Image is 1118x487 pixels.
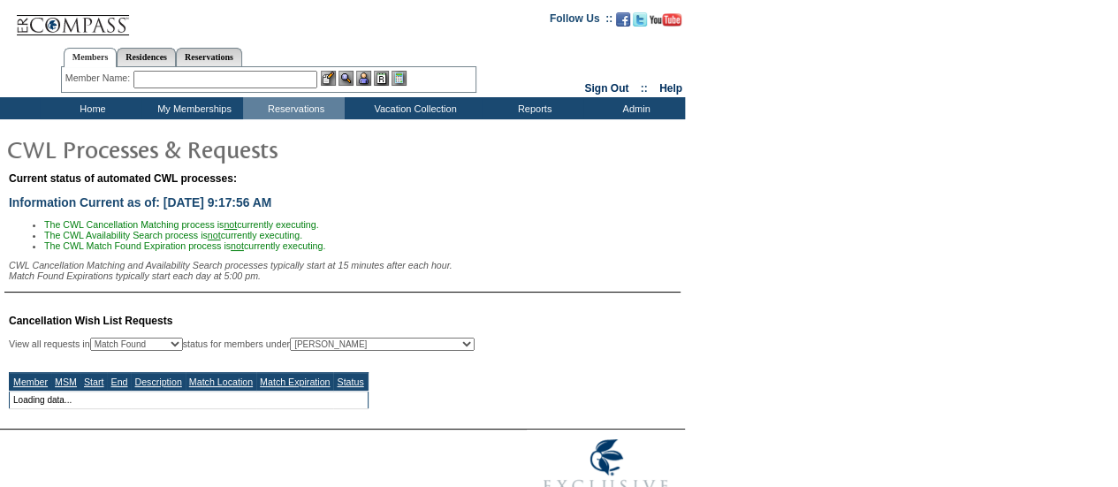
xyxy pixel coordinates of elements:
[243,97,345,119] td: Reservations
[10,392,369,409] td: Loading data...
[392,71,407,86] img: b_calculator.gif
[583,97,685,119] td: Admin
[141,97,243,119] td: My Memberships
[584,82,628,95] a: Sign Out
[650,13,681,27] img: Subscribe to our YouTube Channel
[9,195,271,209] span: Information Current as of: [DATE] 9:17:56 AM
[337,377,363,387] a: Status
[633,12,647,27] img: Follow us on Twitter
[321,71,336,86] img: b_edit.gif
[84,377,104,387] a: Start
[224,219,237,230] u: not
[659,82,682,95] a: Help
[55,377,77,387] a: MSM
[117,48,176,66] a: Residences
[9,172,237,185] span: Current status of automated CWL processes:
[374,71,389,86] img: Reservations
[550,11,612,32] td: Follow Us ::
[44,219,319,230] span: The CWL Cancellation Matching process is currently executing.
[356,71,371,86] img: Impersonate
[65,71,133,86] div: Member Name:
[9,260,681,281] div: CWL Cancellation Matching and Availability Search processes typically start at 15 minutes after e...
[633,18,647,28] a: Follow us on Twitter
[231,240,244,251] u: not
[338,71,354,86] img: View
[616,12,630,27] img: Become our fan on Facebook
[9,338,475,351] div: View all requests in status for members under
[189,377,253,387] a: Match Location
[110,377,127,387] a: End
[44,230,302,240] span: The CWL Availability Search process is currently executing.
[176,48,242,66] a: Reservations
[40,97,141,119] td: Home
[44,240,325,251] span: The CWL Match Found Expiration process is currently executing.
[134,377,181,387] a: Description
[616,18,630,28] a: Become our fan on Facebook
[482,97,583,119] td: Reports
[345,97,482,119] td: Vacation Collection
[9,315,172,327] span: Cancellation Wish List Requests
[64,48,118,67] a: Members
[13,377,48,387] a: Member
[208,230,221,240] u: not
[650,18,681,28] a: Subscribe to our YouTube Channel
[260,377,330,387] a: Match Expiration
[641,82,648,95] span: ::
